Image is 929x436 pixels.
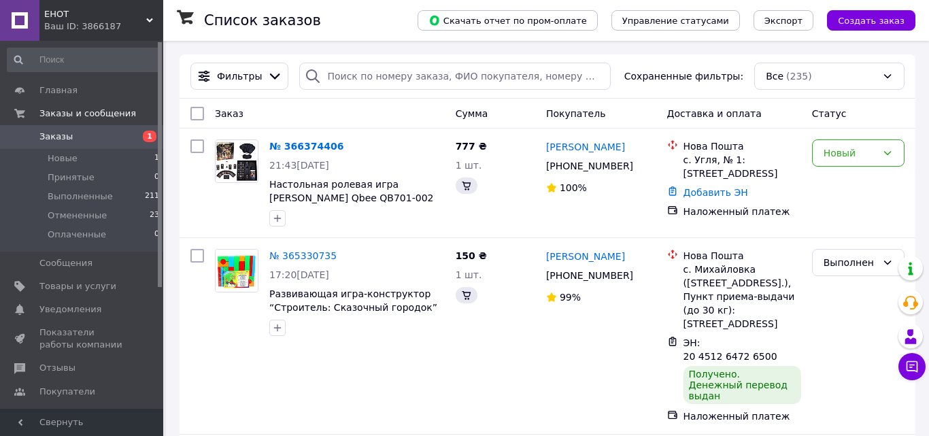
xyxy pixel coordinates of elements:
a: [PERSON_NAME] [546,140,625,154]
span: 0 [154,171,159,184]
span: Управление статусами [622,16,729,26]
span: Товары и услуги [39,280,116,292]
span: 211 [145,190,159,203]
div: [PHONE_NUMBER] [543,266,636,285]
span: 100% [560,182,587,193]
span: Покупатели [39,386,95,398]
span: Сообщения [39,257,92,269]
span: Оплаченные [48,229,106,241]
span: Заказы и сообщения [39,107,136,120]
a: Фото товару [215,139,258,183]
span: 1 шт. [456,160,482,171]
a: [PERSON_NAME] [546,250,625,263]
span: Сохраненные фильтры: [624,69,743,83]
span: 1 [143,131,156,142]
span: (235) [786,71,812,82]
span: 150 ₴ [456,250,487,261]
button: Чат с покупателем [898,353,926,380]
h1: Список заказов [204,12,321,29]
div: Нова Пошта [683,249,801,263]
div: Ваш ID: 3866187 [44,20,163,33]
span: ЭН: 20 4512 6472 6500 [683,337,777,362]
a: Добавить ЭН [683,187,748,198]
a: № 366374406 [269,141,343,152]
span: Отзывы [39,362,75,374]
span: Главная [39,84,78,97]
span: Уведомления [39,303,101,316]
div: Наложенный платеж [683,409,801,423]
span: Показатели работы компании [39,326,126,351]
span: Отмененные [48,209,107,222]
div: с. Угля, № 1: [STREET_ADDRESS] [683,153,801,180]
button: Создать заказ [827,10,915,31]
span: 99% [560,292,581,303]
button: Экспорт [754,10,813,31]
div: Получено. Денежный перевод выдан [683,366,801,404]
span: Сумма [456,108,488,119]
span: 17:20[DATE] [269,269,329,280]
span: 23 [150,209,159,222]
span: Создать заказ [838,16,905,26]
div: Выполнен [824,255,877,270]
span: 777 ₴ [456,141,487,152]
div: с. Михайловка ([STREET_ADDRESS].), Пункт приема-выдачи (до 30 кг): [STREET_ADDRESS] [683,263,801,331]
span: Заказ [215,108,243,119]
a: Настольная ролевая игра [PERSON_NAME] Qbee QB701-002 [269,179,433,203]
span: Доставка и оплата [667,108,762,119]
a: № 365330735 [269,250,337,261]
a: Фото товару [215,249,258,292]
span: Покупатель [546,108,606,119]
span: 1 [154,152,159,165]
button: Скачать отчет по пром-оплате [418,10,598,31]
div: Новый [824,146,877,161]
span: 21:43[DATE] [269,160,329,171]
a: Развивающая игра-конструктор “Строитель: Сказочный городок” [GEOGRAPHIC_DATA] 511 [269,288,437,326]
span: Фильтры [217,69,262,83]
input: Поиск по номеру заказа, ФИО покупателя, номеру телефона, Email, номеру накладной [299,63,611,90]
span: Заказы [39,131,73,143]
span: Статус [812,108,847,119]
span: ЕНОТ [44,8,146,20]
div: Наложенный платеж [683,205,801,218]
div: [PHONE_NUMBER] [543,156,636,175]
span: Экспорт [764,16,803,26]
input: Поиск [7,48,161,72]
span: 0 [154,229,159,241]
span: 1 шт. [456,269,482,280]
button: Управление статусами [611,10,740,31]
span: Скачать отчет по пром-оплате [428,14,587,27]
span: Выполненные [48,190,113,203]
span: Все [766,69,783,83]
img: Фото товару [216,250,258,292]
span: Принятые [48,171,95,184]
span: Новые [48,152,78,165]
a: Создать заказ [813,14,915,25]
div: Нова Пошта [683,139,801,153]
img: Фото товару [216,140,258,182]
